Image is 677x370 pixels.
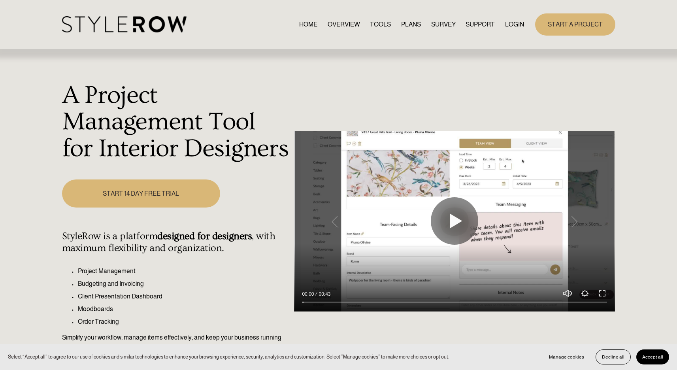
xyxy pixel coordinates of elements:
span: SUPPORT [466,20,495,29]
a: START 14 DAY FREE TRIAL [62,179,220,208]
input: Seek [302,299,607,305]
img: StyleRow [62,16,187,32]
p: Project Management [78,266,290,276]
a: LOGIN [505,19,524,30]
a: OVERVIEW [328,19,360,30]
p: Simplify your workflow, manage items effectively, and keep your business running seamlessly. [62,333,290,352]
p: Budgeting and Invoicing [78,279,290,289]
p: Select “Accept all” to agree to our use of cookies and similar technologies to enhance your brows... [8,353,449,361]
h4: StyleRow is a platform , with maximum flexibility and organization. [62,230,290,254]
a: PLANS [401,19,421,30]
a: TOOLS [370,19,391,30]
button: Accept all [636,349,669,364]
span: Decline all [602,354,624,360]
a: folder dropdown [466,19,495,30]
h1: A Project Management Tool for Interior Designers [62,82,290,162]
button: Decline all [596,349,631,364]
strong: designed for designers [157,230,252,242]
span: Accept all [642,354,663,360]
a: HOME [299,19,317,30]
button: Play [431,197,478,245]
p: Order Tracking [78,317,290,327]
a: SURVEY [431,19,456,30]
p: Client Presentation Dashboard [78,292,290,301]
button: Manage cookies [543,349,590,364]
div: Current time [302,290,316,298]
div: Duration [316,290,332,298]
a: START A PROJECT [535,13,615,35]
span: Manage cookies [549,354,584,360]
p: Moodboards [78,304,290,314]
